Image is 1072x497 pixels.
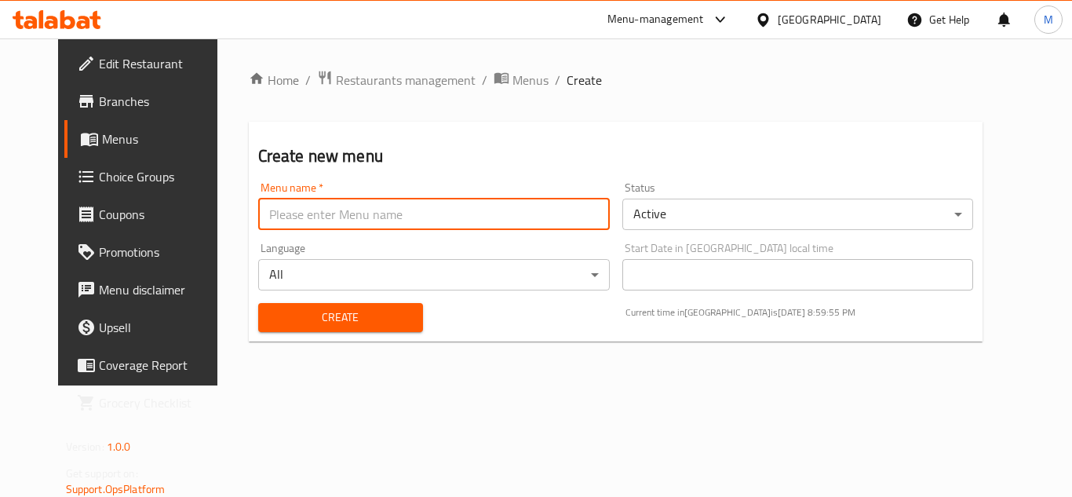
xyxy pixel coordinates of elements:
div: Active [622,199,974,230]
a: Coverage Report [64,346,237,384]
span: Menus [512,71,549,90]
h2: Create new menu [258,144,974,168]
a: Branches [64,82,237,120]
a: Menus [64,120,237,158]
div: [GEOGRAPHIC_DATA] [778,11,881,28]
span: Choice Groups [99,167,224,186]
a: Upsell [64,309,237,346]
div: All [258,259,610,291]
span: M [1044,11,1053,28]
li: / [482,71,487,90]
li: / [305,71,311,90]
a: Menu disclaimer [64,271,237,309]
a: Grocery Checklist [64,384,237,422]
span: Menu disclaimer [99,280,224,299]
span: Restaurants management [336,71,476,90]
span: Get support on: [66,463,138,484]
button: Create [258,303,423,332]
span: Menus [102,130,224,148]
span: Create [271,308,410,327]
span: Coverage Report [99,356,224,375]
a: Choice Groups [64,158,237,196]
div: Menu-management [607,10,704,29]
a: Menus [494,70,549,90]
nav: breadcrumb [249,70,983,90]
a: Promotions [64,233,237,271]
input: Please enter Menu name [258,199,610,230]
li: / [555,71,560,90]
a: Coupons [64,196,237,233]
span: Branches [99,92,224,111]
span: Coupons [99,205,224,224]
a: Edit Restaurant [64,45,237,82]
a: Restaurants management [317,70,476,90]
span: Upsell [99,318,224,337]
span: Grocery Checklist [99,393,224,412]
a: Home [249,71,299,90]
span: Create [567,71,602,90]
span: 1.0.0 [107,437,131,457]
p: Current time in [GEOGRAPHIC_DATA] is [DATE] 8:59:55 PM [625,305,974,320]
span: Edit Restaurant [99,54,224,73]
span: Version: [66,437,104,457]
span: Promotions [99,243,224,261]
